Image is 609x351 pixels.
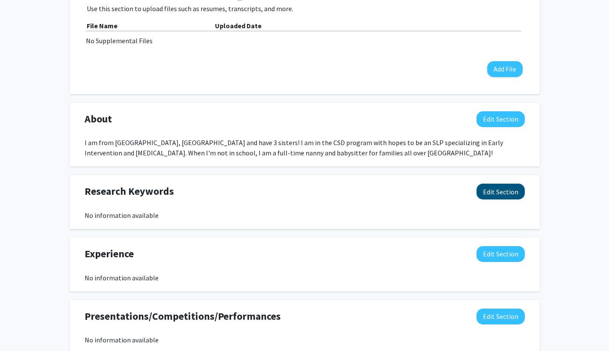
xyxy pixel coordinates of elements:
button: Edit Experience [477,246,525,262]
div: No Supplemental Files [86,36,524,46]
span: About [85,111,112,127]
span: Experience [85,246,134,262]
div: I am from [GEOGRAPHIC_DATA], [GEOGRAPHIC_DATA] and have 3 sisters! I am in the CSD program with h... [85,137,525,158]
div: No information available [85,335,525,345]
span: Research Keywords [85,184,174,199]
div: No information available [85,210,525,220]
b: Uploaded Date [215,21,262,30]
p: Use this section to upload files such as resumes, transcripts, and more. [87,3,523,14]
button: Add File [487,61,523,77]
div: No information available [85,273,525,283]
button: Edit About [477,111,525,127]
span: Presentations/Competitions/Performances [85,309,281,324]
b: File Name [87,21,118,30]
button: Edit Presentations/Competitions/Performances [477,309,525,324]
button: Edit Research Keywords [477,184,525,199]
iframe: Chat [6,312,36,345]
